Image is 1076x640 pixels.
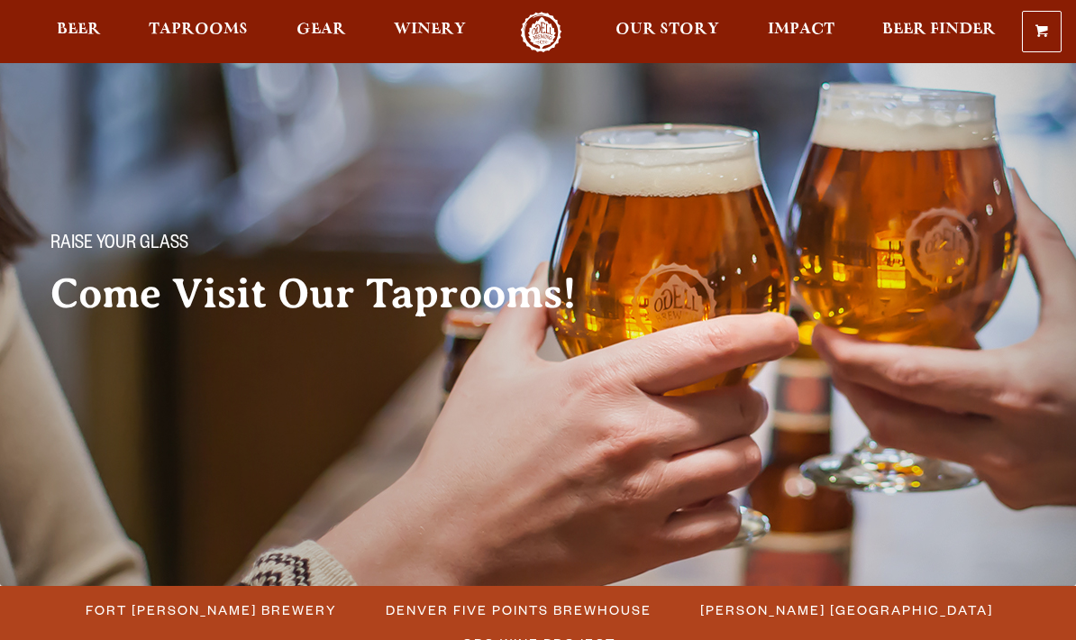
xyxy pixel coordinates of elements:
[57,23,101,37] span: Beer
[604,12,731,52] a: Our Story
[149,23,248,37] span: Taprooms
[616,23,719,37] span: Our Story
[756,12,846,52] a: Impact
[768,23,834,37] span: Impact
[285,12,358,52] a: Gear
[700,597,993,623] span: [PERSON_NAME] [GEOGRAPHIC_DATA]
[689,597,1002,623] a: [PERSON_NAME] [GEOGRAPHIC_DATA]
[382,12,478,52] a: Winery
[296,23,346,37] span: Gear
[75,597,346,623] a: Fort [PERSON_NAME] Brewery
[507,12,575,52] a: Odell Home
[45,12,113,52] a: Beer
[386,597,652,623] span: Denver Five Points Brewhouse
[871,12,1008,52] a: Beer Finder
[50,271,613,316] h2: Come Visit Our Taprooms!
[137,12,260,52] a: Taprooms
[50,233,188,257] span: Raise your glass
[394,23,466,37] span: Winery
[86,597,337,623] span: Fort [PERSON_NAME] Brewery
[375,597,661,623] a: Denver Five Points Brewhouse
[882,23,996,37] span: Beer Finder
